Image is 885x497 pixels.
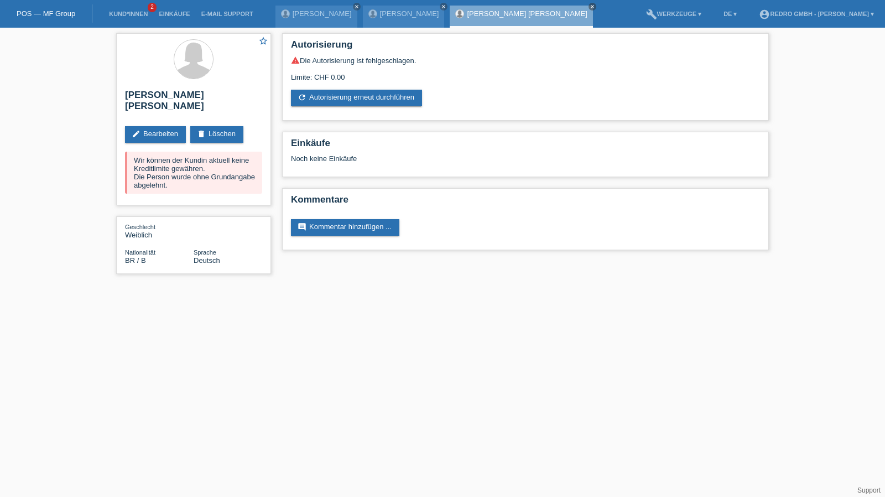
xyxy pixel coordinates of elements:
i: delete [197,130,206,138]
a: Support [857,486,881,494]
i: comment [298,222,306,231]
i: close [590,4,595,9]
span: Sprache [194,249,216,256]
i: refresh [298,93,306,102]
span: Deutsch [194,256,220,265]
a: close [440,3,447,11]
div: Limite: CHF 0.00 [291,65,760,81]
a: buildWerkzeuge ▾ [641,11,707,17]
a: close [589,3,596,11]
div: Die Autorisierung ist fehlgeschlagen. [291,56,760,65]
h2: Einkäufe [291,138,760,154]
a: [PERSON_NAME] [380,9,439,18]
i: edit [132,130,140,138]
i: account_circle [759,9,770,20]
a: close [353,3,361,11]
span: Brasilien / B / 24.12.2011 [125,256,146,265]
a: account_circleRedro GmbH - [PERSON_NAME] ▾ [753,11,879,17]
a: POS — MF Group [17,9,75,18]
a: star_border [258,36,268,48]
span: 2 [148,3,157,12]
a: commentKommentar hinzufügen ... [291,219,399,236]
span: Geschlecht [125,224,155,230]
span: Nationalität [125,249,155,256]
i: warning [291,56,300,65]
a: [PERSON_NAME] [293,9,352,18]
a: deleteLöschen [190,126,243,143]
h2: [PERSON_NAME] [PERSON_NAME] [125,90,262,117]
i: build [646,9,657,20]
i: close [354,4,360,9]
a: [PERSON_NAME] [PERSON_NAME] [467,9,587,18]
a: Einkäufe [153,11,195,17]
a: DE ▾ [718,11,742,17]
h2: Autorisierung [291,39,760,56]
i: star_border [258,36,268,46]
h2: Kommentare [291,194,760,211]
div: Noch keine Einkäufe [291,154,760,171]
a: E-Mail Support [196,11,259,17]
a: refreshAutorisierung erneut durchführen [291,90,422,106]
a: Kund*innen [103,11,153,17]
div: Weiblich [125,222,194,239]
i: close [441,4,446,9]
div: Wir können der Kundin aktuell keine Kreditlimite gewähren. Die Person wurde ohne Grundangabe abge... [125,152,262,194]
a: editBearbeiten [125,126,186,143]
